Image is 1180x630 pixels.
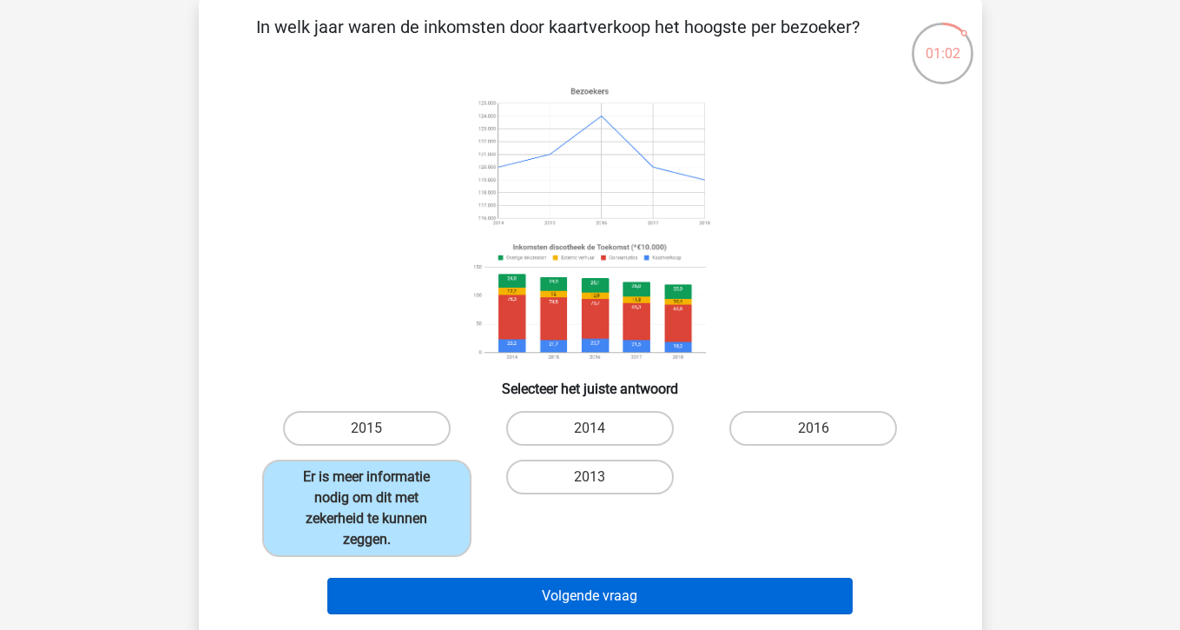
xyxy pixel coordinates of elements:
[227,367,954,397] h6: Selecteer het juiste antwoord
[506,460,674,494] label: 2013
[327,578,853,614] button: Volgende vraag
[729,411,897,446] label: 2016
[262,460,471,557] label: Er is meer informatie nodig om dit met zekerheid te kunnen zeggen.
[910,21,975,64] div: 01:02
[283,411,451,446] label: 2015
[227,14,889,66] p: In welk jaar waren de inkomsten door kaartverkoop het hoogste per bezoeker?
[506,411,674,446] label: 2014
